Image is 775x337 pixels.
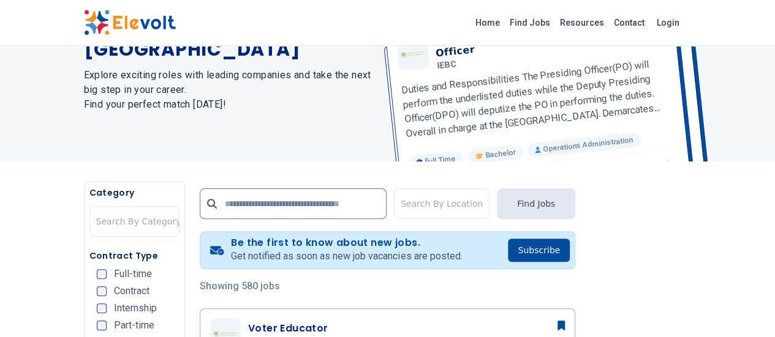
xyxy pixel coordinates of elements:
[89,250,180,262] h5: Contract Type
[200,279,575,294] p: Showing 580 jobs
[649,10,687,35] a: Login
[248,321,328,336] h3: Voter Educator
[497,188,575,219] button: Find Jobs
[97,303,107,313] input: Internship
[114,286,149,296] span: Contract
[231,249,462,264] p: Get notified as soon as new job vacancies are posted.
[84,10,176,35] img: Elevolt
[505,13,555,32] a: Find Jobs
[84,68,373,112] h2: Explore exciting roles with leading companies and take the next big step in your career. Find you...
[114,320,154,330] span: Part-time
[609,13,649,32] a: Contact
[97,320,107,330] input: Part-time
[508,239,570,262] button: Subscribe
[97,286,107,296] input: Contract
[714,278,775,337] iframe: Chat Widget
[231,237,462,249] h4: Be the first to know about new jobs.
[471,13,505,32] a: Home
[213,331,238,336] img: IEBC
[555,13,609,32] a: Resources
[84,17,373,61] h1: The Latest Jobs in [GEOGRAPHIC_DATA]
[114,303,157,313] span: Internship
[97,269,107,279] input: Full-time
[114,269,152,279] span: Full-time
[89,187,180,199] h5: Category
